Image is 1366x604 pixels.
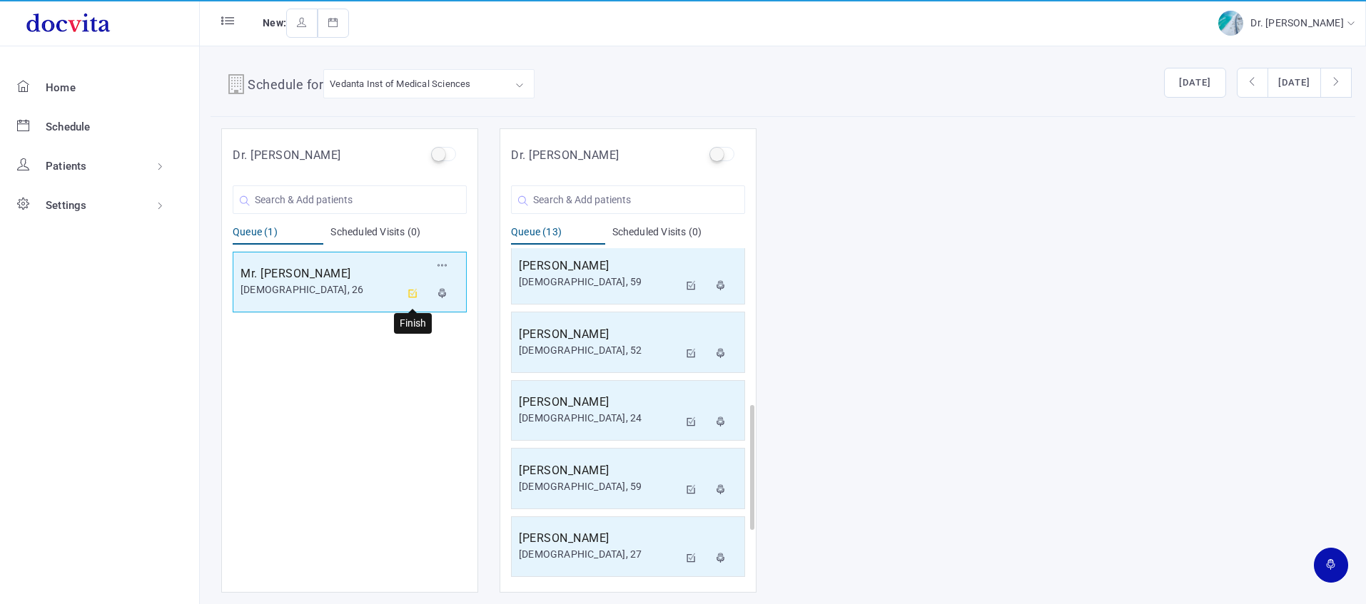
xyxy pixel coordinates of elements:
h5: [PERSON_NAME] [519,462,679,479]
div: Queue (13) [511,225,605,245]
span: Schedule [46,121,91,133]
div: [DEMOGRAPHIC_DATA], 52 [519,343,679,358]
h5: Mr. [PERSON_NAME] [241,265,400,282]
div: [DEMOGRAPHIC_DATA], 59 [519,275,679,290]
div: [DEMOGRAPHIC_DATA], 59 [519,479,679,494]
span: New: [263,17,286,29]
div: Vedanta Inst of Medical Sciences [330,76,470,92]
img: img-2.jpg [1218,11,1243,36]
div: Queue (1) [233,225,323,245]
h5: [PERSON_NAME] [519,326,679,343]
span: Home [46,81,76,94]
h5: Dr. [PERSON_NAME] [233,147,341,164]
h5: Dr. [PERSON_NAME] [511,147,619,164]
div: [DEMOGRAPHIC_DATA], 27 [519,547,679,562]
h4: Schedule for [248,75,323,98]
h5: [PERSON_NAME] [519,530,679,547]
h5: [PERSON_NAME] [519,257,679,275]
span: Dr. [PERSON_NAME] [1250,17,1347,29]
div: [DEMOGRAPHIC_DATA], 24 [519,411,679,426]
input: Search & Add patients [511,185,745,214]
input: Search & Add patients [233,185,467,214]
div: Finish [394,313,432,334]
span: Patients [46,160,87,173]
span: Settings [46,199,87,212]
div: Scheduled Visits (0) [612,225,746,245]
button: [DATE] [1268,68,1321,98]
h5: [PERSON_NAME] [519,394,679,411]
button: [DATE] [1164,68,1226,98]
div: Scheduled Visits (0) [330,225,467,245]
div: [DEMOGRAPHIC_DATA], 26 [241,282,400,297]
